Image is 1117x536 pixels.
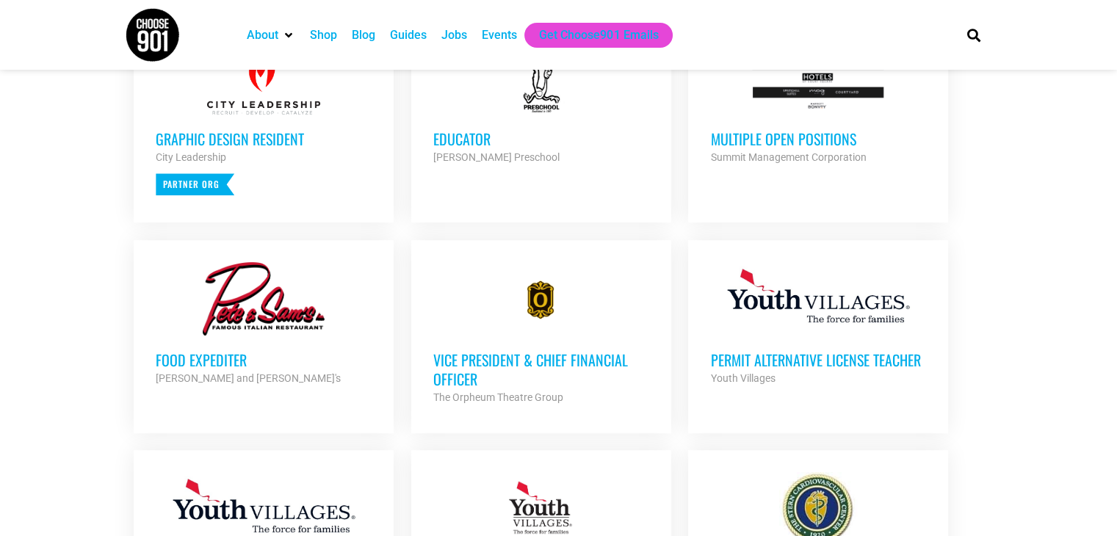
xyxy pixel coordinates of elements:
[310,26,337,44] a: Shop
[710,350,926,369] h3: Permit Alternative License Teacher
[390,26,427,44] a: Guides
[433,129,649,148] h3: Educator
[688,19,948,188] a: Multiple Open Positions Summit Management Corporation
[433,151,560,163] strong: [PERSON_NAME] Preschool
[411,19,671,188] a: Educator [PERSON_NAME] Preschool
[239,23,303,48] div: About
[156,151,226,163] strong: City Leadership
[710,151,866,163] strong: Summit Management Corporation
[156,350,372,369] h3: Food Expediter
[961,23,986,47] div: Search
[411,240,671,428] a: Vice President & Chief Financial Officer The Orpheum Theatre Group
[539,26,658,44] a: Get Choose901 Emails
[247,26,278,44] a: About
[239,23,941,48] nav: Main nav
[441,26,467,44] a: Jobs
[352,26,375,44] a: Blog
[156,173,234,195] p: Partner Org
[482,26,517,44] a: Events
[156,372,341,384] strong: [PERSON_NAME] and [PERSON_NAME]'s
[433,350,649,388] h3: Vice President & Chief Financial Officer
[710,129,926,148] h3: Multiple Open Positions
[134,240,394,409] a: Food Expediter [PERSON_NAME] and [PERSON_NAME]'s
[710,372,775,384] strong: Youth Villages
[688,240,948,409] a: Permit Alternative License Teacher Youth Villages
[433,391,563,403] strong: The Orpheum Theatre Group
[134,19,394,217] a: Graphic Design Resident City Leadership Partner Org
[156,129,372,148] h3: Graphic Design Resident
